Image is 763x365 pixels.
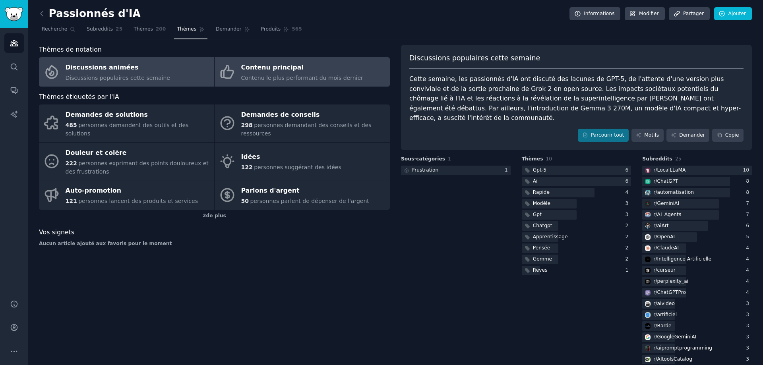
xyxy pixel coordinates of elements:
img: LocalLLaMA [645,168,651,173]
a: Demander [666,129,710,142]
a: Subreddits25 [84,23,125,39]
img: aivideo [645,301,651,307]
a: Apprentissage2 [522,232,631,242]
font: 4 [746,290,749,295]
font: personnes suggérant des idées [254,164,341,170]
font: Pensée [533,245,550,251]
font: r/ [653,278,657,284]
font: Vos signets [39,228,74,236]
font: 4 [746,245,749,251]
font: r/ [653,267,657,273]
img: ClaudeAI [645,245,651,251]
font: Produits [261,26,281,32]
font: Auto-promotion [66,187,121,194]
font: Sous-catégories [401,156,445,162]
button: Copie [712,129,744,142]
font: 3 [746,301,749,306]
font: ChatGPT [657,178,678,184]
font: 222 [66,160,77,166]
font: 2 [626,256,629,262]
font: Modèle [533,201,550,206]
a: Demandes de conseils298personnes demandant des conseils et des ressources [215,104,390,142]
font: 2 [203,213,206,218]
font: LocalLLaMA [657,167,686,173]
font: Gpt [533,212,542,217]
font: automatisation [657,189,694,195]
font: 4 [626,189,629,195]
font: Thèmes [177,26,196,32]
font: 8 [746,178,749,184]
a: Chatgpt2 [522,221,631,231]
a: Modifier [625,7,665,21]
font: 2 [626,223,629,228]
font: Intelligence Artificielle [657,256,712,262]
font: Passionnés d'IA [49,8,141,19]
font: Recherche [42,26,67,32]
a: GeminiAIr/GeminiAI7 [642,199,752,209]
a: Contenu principalContenu le plus performant du mois dernier [215,57,390,87]
font: r/ [653,178,657,184]
font: Demandes de solutions [66,111,148,118]
font: 10 [546,156,552,162]
font: Aucun article ajouté aux favoris pour le moment [39,241,172,246]
font: 7 [746,212,749,217]
a: Rapide4 [522,188,631,198]
a: artificielr/artificiel3 [642,310,752,320]
font: 25 [116,26,122,32]
font: 5 [746,234,749,239]
font: Douleur et colère [66,149,127,156]
font: Barde [657,323,672,328]
font: 1 [448,156,451,162]
font: r/ [653,323,657,328]
a: Pensée2 [522,243,631,253]
font: 3 [746,334,749,340]
a: aiArtr/aiArt6 [642,221,752,231]
img: Logo de GummySearch [5,7,23,21]
a: Catalogue d'outils AIr/AItoolsCatalog3 [642,355,752,365]
font: 50 [241,198,249,204]
img: ChatGPT [645,179,651,184]
font: Cette semaine, les passionnés d'IA ont discuté des lacunes de GPT-5, de l'attente d'une version p... [409,75,741,122]
font: r/ [653,234,657,239]
a: aivideor/aivideo3 [642,299,752,309]
font: personnes exprimant des points douloureux et des frustrations [66,160,209,175]
font: 25 [675,156,682,162]
font: r/ [653,290,657,295]
font: 4 [746,267,749,273]
font: 6 [746,223,749,228]
a: Gemme2 [522,255,631,265]
a: Ai6 [522,177,631,187]
font: Discussions populaires cette semaine [409,54,540,62]
a: Demandes de solutions485personnes demandent des outils et des solutions [39,104,214,142]
img: perplexité_ai [645,279,651,284]
font: 298 [241,122,253,128]
font: r/ [653,212,657,217]
font: ClaudeAI [657,245,679,251]
font: 485 [66,122,77,128]
a: LocalLLaMAr/LocalLLaMA10 [642,166,752,176]
a: Barder/Barde3 [642,321,752,331]
font: r/ [653,312,657,317]
a: Auto-promotion121personnes lancent des produits et services [39,180,214,210]
a: ChatGPTPror/ChatGPTPro4 [642,288,752,298]
img: programmation aiprompt [645,346,651,351]
img: Agents IA [645,212,651,218]
font: 8 [746,189,749,195]
font: personnes lancent des produits et services [78,198,198,204]
font: artificiel [657,312,677,317]
a: automationr/automatisation8 [642,188,752,198]
img: ChatGPTPro [645,290,651,295]
font: Ai [533,178,538,184]
a: Idées122personnes suggérant des idées [215,143,390,180]
img: curseur [645,268,651,273]
a: Informations [569,7,620,21]
a: Parcourir tout [578,129,628,142]
a: programmation aipromptr/aipromptprogramming3 [642,344,752,353]
font: de plus [206,213,226,218]
a: Demander [213,23,253,39]
font: Apprentissage [533,234,568,239]
font: OpenAI [657,234,675,239]
a: Produits565 [258,23,305,39]
font: AItoolsCatalog [657,356,693,362]
font: Gemme [533,256,552,262]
